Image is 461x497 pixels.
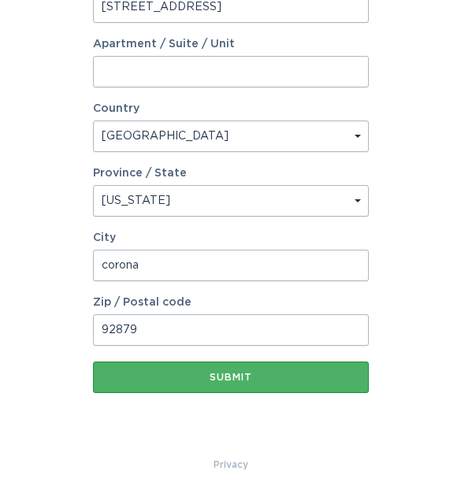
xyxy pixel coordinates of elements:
[93,168,187,179] label: Province / State
[93,362,369,393] button: Submit
[93,232,369,243] label: City
[93,103,139,114] label: Country
[101,373,361,382] div: Submit
[93,297,369,308] label: Zip / Postal code
[214,456,248,473] a: Privacy Policy & Terms of Use
[93,39,369,50] label: Apartment / Suite / Unit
